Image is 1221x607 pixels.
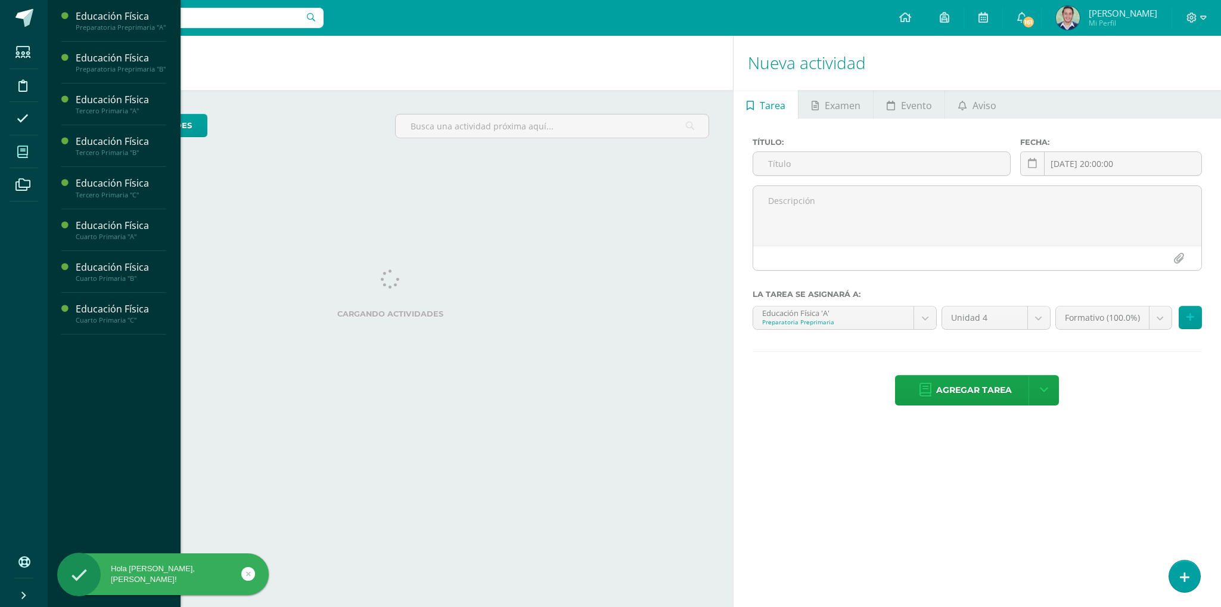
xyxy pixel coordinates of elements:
div: Educación Física [76,261,166,274]
span: Mi Perfil [1089,18,1157,28]
div: Educación Física [76,10,166,23]
a: Unidad 4 [942,306,1050,329]
label: Fecha: [1020,138,1202,147]
div: Cuarto Primaria "A" [76,233,166,241]
h1: Actividades [62,36,719,90]
a: Educación FísicaTercero Primaria "A" [76,93,166,115]
label: Cargando actividades [72,309,709,318]
div: Educación Física [76,135,166,148]
input: Busca una actividad próxima aquí... [396,114,709,138]
a: Educación FísicaCuarto Primaria "C" [76,302,166,324]
span: 161 [1022,16,1035,29]
div: Preparatoria Preprimaria [762,318,905,326]
span: [PERSON_NAME] [1089,7,1157,19]
a: Educación FísicaCuarto Primaria "B" [76,261,166,283]
div: Educación Física [76,219,166,233]
div: Educación Física [76,176,166,190]
input: Busca un usuario... [55,8,324,28]
input: Título [753,152,1010,175]
input: Fecha de entrega [1021,152,1201,175]
a: Tarea [734,90,798,119]
a: Educación FísicaPreparatoria Preprimaria "B" [76,51,166,73]
div: Tercero Primaria "B" [76,148,166,157]
a: Educación FísicaTercero Primaria "C" [76,176,166,199]
div: Educación Física [76,93,166,107]
span: Formativo (100.0%) [1065,306,1140,329]
a: Aviso [945,90,1009,119]
h1: Nueva actividad [748,36,1207,90]
a: Educación FísicaPreparatoria Preprimaria "A" [76,10,166,32]
div: Tercero Primaria "C" [76,191,166,199]
div: Hola [PERSON_NAME], [PERSON_NAME]! [57,563,269,585]
span: Evento [901,91,932,120]
div: Educación Física [76,51,166,65]
div: Cuarto Primaria "B" [76,274,166,283]
label: Título: [753,138,1011,147]
label: La tarea se asignará a: [753,290,1202,299]
div: Cuarto Primaria "C" [76,316,166,324]
a: Evento [874,90,945,119]
a: Educación FísicaCuarto Primaria "A" [76,219,166,241]
span: Agregar tarea [936,376,1012,405]
img: 707b257b70002fbcf94b7b0c242b3eca.png [1056,6,1080,30]
a: Formativo (100.0%) [1056,306,1172,329]
a: Educación Física 'A'Preparatoria Preprimaria [753,306,937,329]
div: Educación Física 'A' [762,306,905,318]
span: Examen [825,91,860,120]
a: Educación FísicaTercero Primaria "B" [76,135,166,157]
div: Preparatoria Preprimaria "B" [76,65,166,73]
span: Unidad 4 [951,306,1018,329]
span: Tarea [760,91,785,120]
a: Examen [799,90,873,119]
span: Aviso [973,91,996,120]
div: Preparatoria Preprimaria "A" [76,23,166,32]
div: Tercero Primaria "A" [76,107,166,115]
div: Educación Física [76,302,166,316]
